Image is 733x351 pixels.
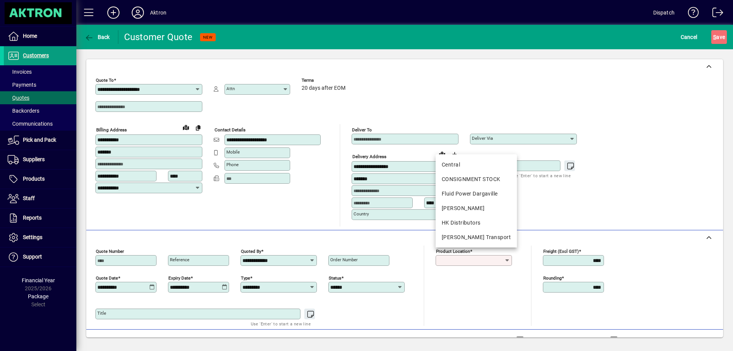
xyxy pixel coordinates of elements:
[711,30,727,44] button: Save
[436,157,517,172] mat-option: Central
[4,247,76,267] a: Support
[8,82,36,88] span: Payments
[4,27,76,46] a: Home
[4,65,76,78] a: Invoices
[4,78,76,91] a: Payments
[461,334,500,346] span: Product History
[436,248,470,254] mat-label: Product location
[124,31,193,43] div: Customer Quote
[192,121,204,134] button: Copy to Delivery address
[442,204,511,212] div: [PERSON_NAME]
[150,6,166,19] div: Aktron
[707,2,723,26] a: Logout
[4,209,76,228] a: Reports
[448,148,460,160] button: Choose address
[442,175,511,183] div: CONSIGNMENT STOCK
[96,275,118,280] mat-label: Quote date
[8,69,32,75] span: Invoices
[226,149,240,155] mat-label: Mobile
[511,171,571,180] mat-hint: Use 'Enter' to start a new line
[170,257,189,262] mat-label: Reference
[23,176,45,182] span: Products
[442,189,511,197] div: Fluid Power Dargaville
[4,150,76,169] a: Suppliers
[97,311,106,316] mat-label: Title
[352,127,372,133] mat-label: Deliver To
[8,108,39,114] span: Backorders
[4,104,76,117] a: Backorders
[8,95,29,101] span: Quotes
[23,137,56,143] span: Pick and Pack
[458,333,503,347] button: Product History
[226,162,239,167] mat-label: Phone
[4,117,76,130] a: Communications
[126,6,150,19] button: Profile
[302,78,347,83] span: Terms
[302,85,346,91] span: 20 days after EOM
[436,148,448,160] a: View on map
[354,211,369,217] mat-label: Country
[23,52,49,58] span: Customers
[442,233,511,241] div: [PERSON_NAME] Transport
[96,78,114,83] mat-label: Quote To
[525,336,597,344] label: Show Line Volumes/Weights
[653,6,675,19] div: Dispatch
[543,248,579,254] mat-label: Freight (excl GST)
[28,293,48,299] span: Package
[713,31,725,43] span: ave
[4,131,76,150] a: Pick and Pack
[4,228,76,247] a: Settings
[472,136,493,141] mat-label: Deliver via
[436,186,517,201] mat-option: Fluid Power Dargaville
[682,2,699,26] a: Knowledge Base
[442,160,511,168] div: Central
[8,121,53,127] span: Communications
[329,275,341,280] mat-label: Status
[84,34,110,40] span: Back
[681,31,697,43] span: Cancel
[442,218,511,226] div: HK Distributors
[23,195,35,201] span: Staff
[22,277,55,283] span: Financial Year
[241,275,250,280] mat-label: Type
[713,34,716,40] span: S
[436,201,517,215] mat-option: HAMILTON
[23,215,42,221] span: Reports
[4,189,76,208] a: Staff
[76,30,118,44] app-page-header-button: Back
[226,86,235,91] mat-label: Attn
[23,156,45,162] span: Suppliers
[436,230,517,244] mat-option: T. Croft Transport
[4,91,76,104] a: Quotes
[667,333,706,347] button: Product
[436,172,517,186] mat-option: CONSIGNMENT STOCK
[101,6,126,19] button: Add
[543,275,562,280] mat-label: Rounding
[241,248,261,254] mat-label: Quoted by
[679,30,699,44] button: Cancel
[82,30,112,44] button: Back
[96,248,124,254] mat-label: Quote number
[203,35,213,40] span: NEW
[23,33,37,39] span: Home
[168,275,191,280] mat-label: Expiry date
[330,257,358,262] mat-label: Order number
[180,121,192,133] a: View on map
[671,334,702,346] span: Product
[23,234,42,240] span: Settings
[4,170,76,189] a: Products
[251,319,311,328] mat-hint: Use 'Enter' to start a new line
[23,254,42,260] span: Support
[436,215,517,230] mat-option: HK Distributors
[619,336,664,344] label: Show Cost/Profit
